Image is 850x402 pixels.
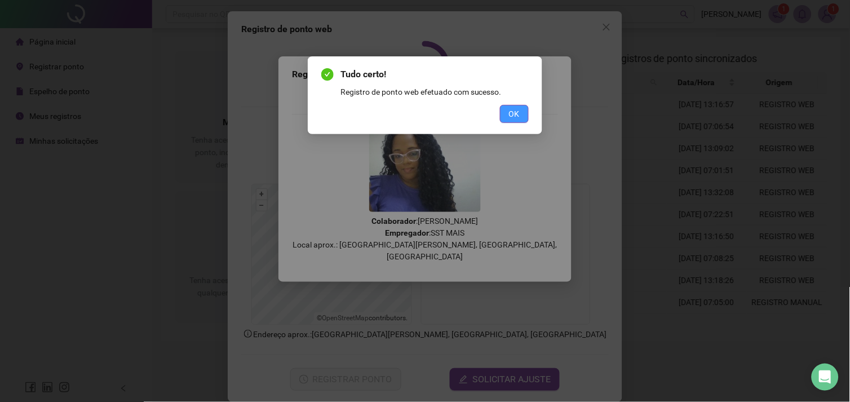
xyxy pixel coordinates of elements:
[340,86,529,98] div: Registro de ponto web efetuado com sucesso.
[321,68,334,81] span: check-circle
[509,108,520,120] span: OK
[340,68,529,81] span: Tudo certo!
[500,105,529,123] button: OK
[812,364,839,391] div: Open Intercom Messenger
